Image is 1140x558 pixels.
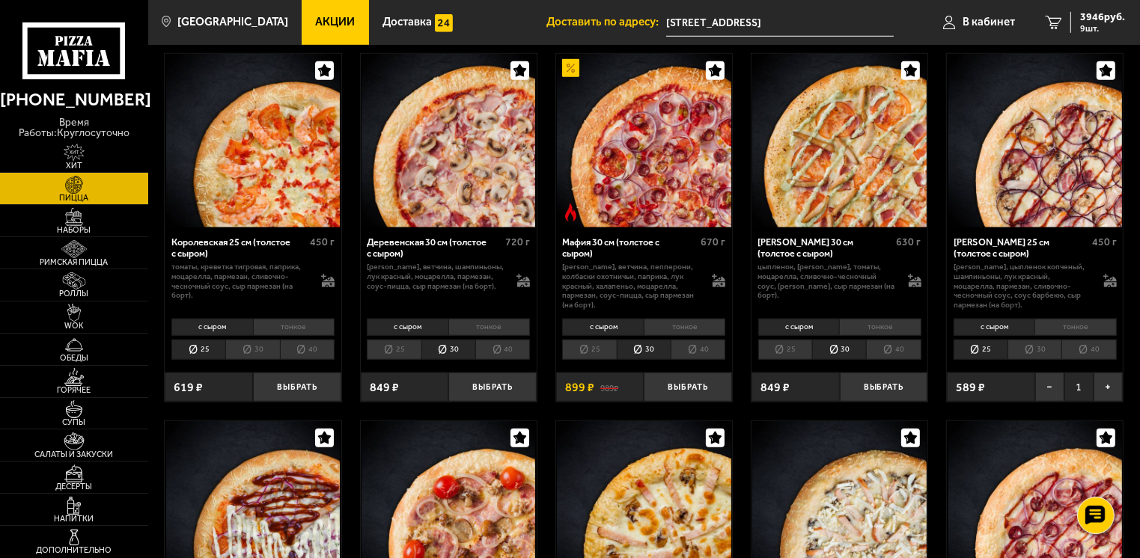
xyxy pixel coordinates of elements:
[947,54,1123,227] a: Чикен Барбекю 25 см (толстое с сыром)
[758,263,896,301] p: цыпленок, [PERSON_NAME], томаты, моцарелла, сливочно-чесночный соус, [PERSON_NAME], сыр пармезан ...
[897,236,921,248] span: 630 г
[165,54,341,227] a: Королевская 25 см (толстое с сыром)
[505,236,530,248] span: 720 г
[316,16,356,28] span: Акции
[812,340,866,361] li: 30
[253,319,335,336] li: тонкое
[370,381,399,393] span: 849 ₽
[361,54,537,227] a: Деревенская 30 см (толстое с сыром)
[177,16,288,28] span: [GEOGRAPHIC_DATA]
[171,319,252,336] li: с сыром
[225,340,279,361] li: 30
[752,54,926,227] img: Чикен Ранч 30 см (толстое с сыром)
[280,340,335,361] li: 40
[382,16,432,28] span: Доставка
[546,16,666,28] span: Доставить по адресу:
[253,372,341,402] button: Выбрать
[954,263,1091,310] p: [PERSON_NAME], цыпленок копченый, шампиньоны, лук красный, моцарелла, пармезан, сливочно-чесночны...
[758,340,812,361] li: 25
[956,381,985,393] span: 589 ₽
[556,54,732,227] a: АкционныйОстрое блюдоМафия 30 см (толстое с сыром)
[562,59,580,77] img: Акционный
[644,319,725,336] li: тонкое
[866,340,921,361] li: 40
[448,319,530,336] li: тонкое
[954,319,1034,336] li: с сыром
[562,203,580,221] img: Острое блюдо
[948,54,1122,227] img: Чикен Барбекю 25 см (толстое с сыром)
[1064,372,1094,402] span: 1
[448,372,537,402] button: Выбрать
[954,340,1008,361] li: 25
[362,54,535,227] img: Деревенская 30 см (толстое с сыром)
[1094,372,1123,402] button: +
[752,54,927,227] a: Чикен Ранч 30 см (толстое с сыром)
[600,381,618,393] s: 989 ₽
[760,381,790,393] span: 849 ₽
[475,340,530,361] li: 40
[565,381,594,393] span: 899 ₽
[421,340,475,361] li: 30
[166,54,340,227] img: Королевская 25 см (толстое с сыром)
[562,340,616,361] li: 25
[758,236,893,259] div: [PERSON_NAME] 30 см (толстое с сыром)
[310,236,335,248] span: 450 г
[367,263,505,291] p: [PERSON_NAME], ветчина, шампиньоны, лук красный, моцарелла, пармезан, соус-пицца, сыр пармезан (н...
[557,54,731,227] img: Мафия 30 см (толстое с сыром)
[562,319,643,336] li: с сыром
[367,236,502,259] div: Деревенская 30 см (толстое с сыром)
[758,319,839,336] li: с сыром
[840,372,928,402] button: Выбрать
[367,340,421,361] li: 25
[174,381,203,393] span: 619 ₽
[1080,12,1125,22] span: 3946 руб.
[171,340,225,361] li: 25
[435,14,453,32] img: 15daf4d41897b9f0e9f617042186c801.svg
[1035,372,1064,402] button: −
[644,372,732,402] button: Выбрать
[963,16,1015,28] span: В кабинет
[562,236,697,259] div: Мафия 30 см (толстое с сыром)
[171,236,306,259] div: Королевская 25 см (толстое с сыром)
[617,340,671,361] li: 30
[171,263,309,301] p: томаты, креветка тигровая, паприка, моцарелла, пармезан, сливочно-чесночный соус, сыр пармезан (н...
[1061,340,1116,361] li: 40
[1092,236,1117,248] span: 450 г
[954,236,1088,259] div: [PERSON_NAME] 25 см (толстое с сыром)
[671,340,725,361] li: 40
[666,9,894,37] input: Ваш адрес доставки
[367,319,448,336] li: с сыром
[562,263,700,310] p: [PERSON_NAME], ветчина, пепперони, колбаски охотничьи, паприка, лук красный, халапеньо, моцарелла...
[1008,340,1061,361] li: 30
[1080,24,1125,33] span: 9 шт.
[1034,319,1116,336] li: тонкое
[839,319,921,336] li: тонкое
[701,236,725,248] span: 670 г
[666,9,894,37] span: Гаккелевская улица, 32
